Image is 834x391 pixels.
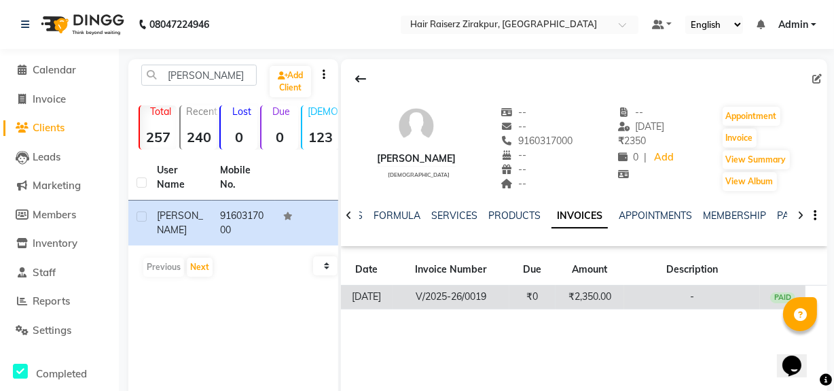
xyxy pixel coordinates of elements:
[141,65,257,86] input: Search by Name/Mobile/Email/Code
[264,105,298,118] p: Due
[777,337,820,377] iframe: chat widget
[3,265,115,281] a: Staff
[35,5,128,44] img: logo
[33,266,56,279] span: Staff
[393,286,509,309] td: V/2025-26/0019
[723,172,777,191] button: View Album
[3,120,115,136] a: Clients
[618,151,638,163] span: 0
[652,148,676,167] a: Add
[388,171,450,178] span: [DEMOGRAPHIC_DATA]
[33,63,76,76] span: Calendar
[501,163,527,175] span: --
[149,5,209,44] b: 08047224946
[777,209,827,222] a: PACKAGES
[3,236,115,252] a: Inventory
[33,324,71,337] span: Settings
[556,286,624,309] td: ₹2,350.00
[302,129,339,146] strong: 123
[3,150,115,165] a: Leads
[33,92,66,105] span: Invoice
[149,155,212,201] th: User Name
[181,129,217,146] strong: 240
[644,150,647,165] span: |
[341,254,393,286] th: Date
[33,208,76,221] span: Members
[501,149,527,161] span: --
[3,92,115,107] a: Invoice
[36,367,87,380] span: Completed
[33,294,70,307] span: Reports
[624,254,760,286] th: Description
[393,254,509,286] th: Invoice Number
[261,129,298,146] strong: 0
[212,201,275,245] td: 9160317000
[3,63,115,78] a: Calendar
[187,258,213,277] button: Next
[690,290,694,303] span: -
[377,152,456,166] div: [PERSON_NAME]
[618,106,644,118] span: --
[308,105,339,118] p: [DEMOGRAPHIC_DATA]
[186,105,217,118] p: Recent
[33,237,77,250] span: Inventory
[723,129,757,148] button: Invoice
[431,209,477,222] a: SERVICES
[212,155,275,201] th: Mobile No.
[157,209,203,236] span: [PERSON_NAME]
[723,150,790,169] button: View Summary
[501,120,527,133] span: --
[396,105,437,146] img: avatar
[226,105,257,118] p: Lost
[619,209,692,222] a: APPOINTMENTS
[501,135,573,147] span: 9160317000
[551,204,608,228] a: INVOICES
[33,121,65,134] span: Clients
[778,18,808,32] span: Admin
[723,107,780,126] button: Appointment
[509,254,556,286] th: Due
[3,294,115,309] a: Reports
[221,129,257,146] strong: 0
[33,150,60,163] span: Leads
[346,66,375,92] div: Back to Client
[140,129,177,146] strong: 257
[703,209,766,222] a: MEMBERSHIP
[556,254,624,286] th: Amount
[3,178,115,194] a: Marketing
[33,179,81,192] span: Marketing
[488,209,541,222] a: PRODUCTS
[501,177,527,190] span: --
[618,135,646,147] span: 2350
[509,286,556,309] td: ₹0
[270,66,310,97] a: Add Client
[3,323,115,339] a: Settings
[770,292,796,303] div: PAID
[618,135,624,147] span: ₹
[145,105,177,118] p: Total
[374,209,420,222] a: FORMULA
[341,286,393,309] td: [DATE]
[618,120,665,133] span: [DATE]
[501,106,527,118] span: --
[3,207,115,223] a: Members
